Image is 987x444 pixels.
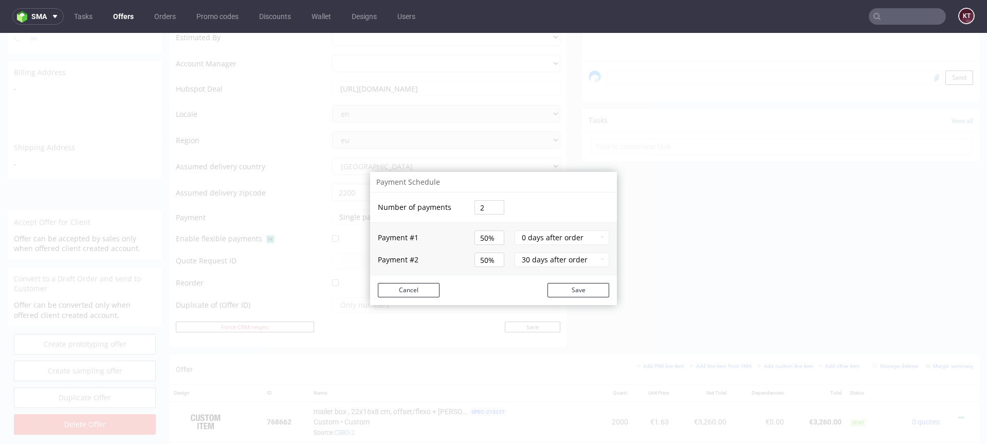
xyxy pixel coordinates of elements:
figcaption: KT [959,9,974,23]
div: Payment Schedule [370,139,617,159]
button: 30 days after order [515,220,609,234]
a: Tasks [68,8,99,25]
button: Save [547,250,609,264]
td: Payment # 1 [370,190,472,212]
a: Discounts [253,8,297,25]
span: sma [31,13,47,20]
a: Wallet [305,8,337,25]
a: Users [391,8,422,25]
img: logo [17,11,31,23]
button: Cancel [378,250,440,264]
a: Designs [345,8,383,25]
a: Offers [107,8,140,25]
a: Orders [148,8,182,25]
button: 0 days after order [515,198,609,212]
td: Payment # 2 [370,212,472,242]
button: sma [12,8,64,25]
td: Number of payments [370,159,472,190]
a: Promo codes [190,8,245,25]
